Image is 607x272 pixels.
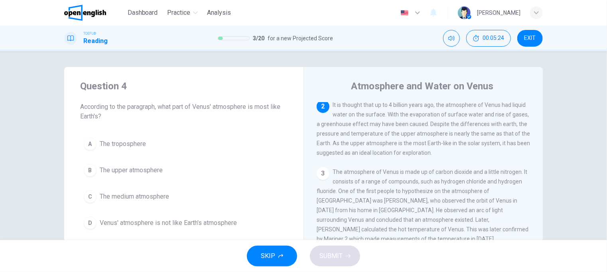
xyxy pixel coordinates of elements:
button: 00:05:24 [466,30,511,47]
div: D [84,217,97,229]
span: The medium atmosphere [100,192,169,201]
button: Practice [164,6,201,20]
div: A [84,138,97,150]
div: C [84,190,97,203]
span: for a new Projected Score [268,34,333,43]
div: B [84,164,97,177]
button: CThe medium atmosphere [80,187,288,207]
span: According to the paragraph, what part of Venus' atmosphere is most like Earth's? [80,102,288,121]
div: [PERSON_NAME] [477,8,520,18]
span: TOEFL® [83,31,96,36]
div: Hide [466,30,511,47]
img: Profile picture [458,6,471,19]
span: Analysis [207,8,231,18]
h4: Atmosphere and Water on Venus [351,80,494,93]
img: en [400,10,410,16]
h1: Reading [83,36,108,46]
button: AThe troposphere [80,134,288,154]
span: Dashboard [128,8,158,18]
span: Venus' atmosphere is not like Earth's atmosphere [100,218,237,228]
span: Practice [168,8,191,18]
img: OpenEnglish logo [64,5,106,21]
span: The atmosphere of Venus is made up of carbon dioxide and a little nitrogen. It consists of a rang... [317,169,528,242]
span: 00:05:24 [483,35,504,41]
div: 2 [317,100,329,113]
span: 3 / 20 [253,34,264,43]
a: OpenEnglish logo [64,5,124,21]
button: BThe upper atmosphere [80,160,288,180]
div: 3 [317,167,329,180]
button: SKIP [247,246,297,266]
button: Dashboard [124,6,161,20]
div: Mute [443,30,460,47]
span: SKIP [261,250,275,262]
h4: Question 4 [80,80,288,93]
span: The upper atmosphere [100,166,163,175]
button: Analysis [204,6,235,20]
button: EXIT [517,30,543,47]
button: DVenus' atmosphere is not like Earth's atmosphere [80,213,288,233]
span: The troposphere [100,139,146,149]
span: EXIT [524,35,536,41]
